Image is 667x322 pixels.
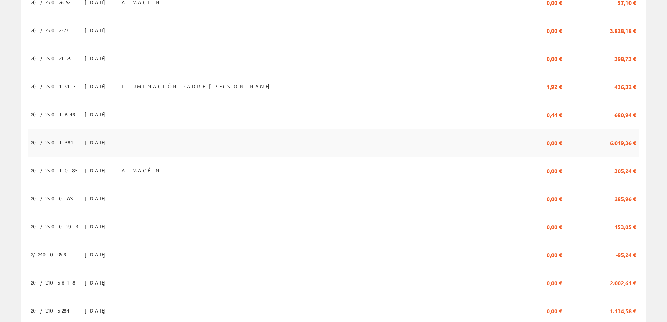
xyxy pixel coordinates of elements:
[547,83,562,90] font: 1,92 €
[547,111,562,118] font: 0,44 €
[31,111,75,117] font: 20/2501649
[85,111,109,117] font: [DATE]
[614,195,636,203] font: 285,96 €
[610,139,636,146] font: 6.019,36 €
[614,83,636,90] font: 436,32 €
[547,139,562,146] font: 0,00 €
[547,27,562,34] font: 0,00 €
[85,167,109,173] font: [DATE]
[614,167,636,174] font: 305,24 €
[85,83,109,89] font: [DATE]
[610,307,636,315] font: 1.134,58 €
[121,167,161,173] font: ALMACÉN
[547,223,562,231] font: 0,00 €
[31,83,76,89] font: 20/2501913
[31,27,68,33] font: 20/2502377
[31,139,73,145] font: 20/2501384
[547,251,562,259] font: 0,00 €
[614,223,636,231] font: 153,05 €
[31,307,69,314] font: 20/2405284
[85,279,109,286] font: [DATE]
[85,223,109,229] font: [DATE]
[547,167,562,174] font: 0,00 €
[85,27,109,33] font: [DATE]
[614,55,636,62] font: 398,73 €
[31,251,66,258] font: 2/2400959
[121,83,273,89] font: ILUMINACIÓN PADRE [PERSON_NAME]
[614,111,636,118] font: 680,94 €
[547,307,562,315] font: 0,00 €
[31,279,75,286] font: 20/2405618
[31,55,71,61] font: 20/2502129
[547,55,562,62] font: 0,00 €
[610,279,636,287] font: 2.002,61 €
[616,251,636,259] font: -95,24 €
[85,55,109,61] font: [DATE]
[547,195,562,203] font: 0,00 €
[31,167,79,173] font: 20/2501085
[31,223,78,229] font: 20/2500203
[31,195,73,201] font: 20/2500773
[85,251,109,258] font: [DATE]
[610,27,636,34] font: 3.828,18 €
[547,279,562,287] font: 0,00 €
[85,139,109,145] font: [DATE]
[85,307,109,314] font: [DATE]
[85,195,109,201] font: [DATE]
